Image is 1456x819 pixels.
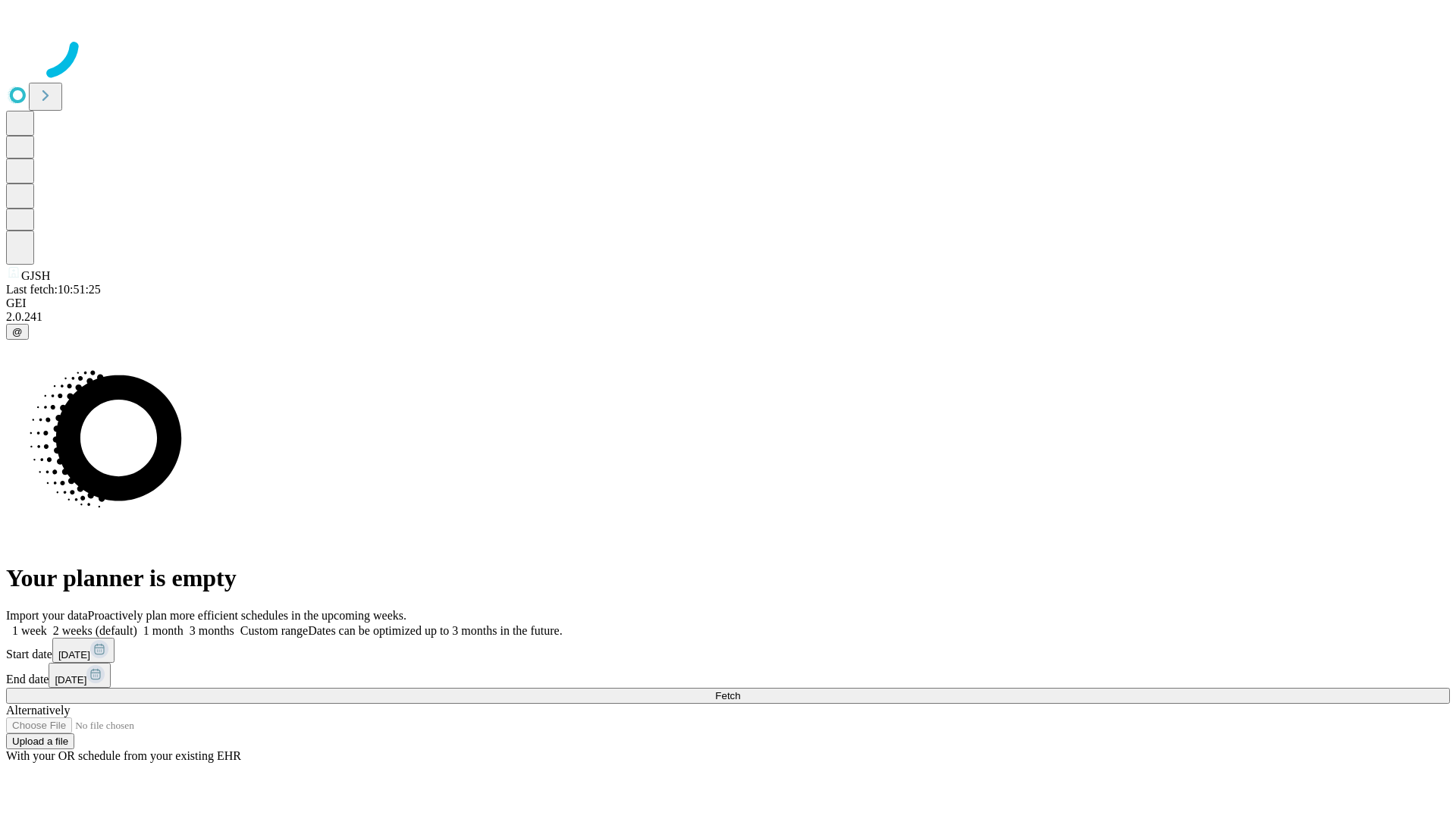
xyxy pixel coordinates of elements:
[55,674,86,686] span: [DATE]
[58,649,90,661] span: [DATE]
[6,310,1450,324] div: 2.0.241
[6,749,241,762] span: With your OR schedule from your existing EHR
[6,704,70,717] span: Alternatively
[6,283,101,296] span: Last fetch: 10:51:25
[49,663,111,688] button: [DATE]
[12,326,23,337] span: @
[6,564,1450,592] h1: Your planner is empty
[6,324,29,340] button: @
[6,638,1450,663] div: Start date
[6,733,74,749] button: Upload a file
[21,269,50,282] span: GJSH
[88,609,406,622] span: Proactively plan more efficient schedules in the upcoming weeks.
[6,688,1450,704] button: Fetch
[12,624,47,637] span: 1 week
[6,297,1450,310] div: GEI
[715,690,740,701] span: Fetch
[143,624,184,637] span: 1 month
[53,624,137,637] span: 2 weeks (default)
[52,638,115,663] button: [DATE]
[190,624,234,637] span: 3 months
[6,609,88,622] span: Import your data
[240,624,308,637] span: Custom range
[308,624,562,637] span: Dates can be optimized up to 3 months in the future.
[6,663,1450,688] div: End date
